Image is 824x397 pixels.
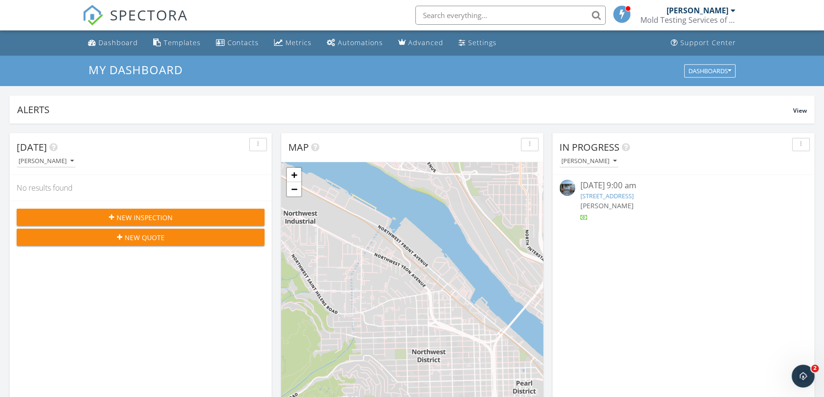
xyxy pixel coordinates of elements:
a: Contacts [212,34,263,52]
span: New Quote [125,232,165,242]
a: Advanced [394,34,447,52]
input: Search everything... [415,6,606,25]
iframe: Intercom live chat [792,365,814,387]
div: Dashboards [688,68,731,74]
img: 9577393%2Fcover_photos%2F0JirIkCUcWdJRR6EsVSm%2Fsmall.jpeg [559,180,575,195]
a: Zoom out [287,182,301,196]
div: [DATE] 9:00 am [580,180,786,192]
div: Mold Testing Services of Oregon, LLC [640,15,736,25]
span: My Dashboard [88,62,183,77]
div: Metrics [285,38,312,47]
a: Support Center [667,34,740,52]
button: New Inspection [17,209,265,226]
a: [DATE] 9:00 am [STREET_ADDRESS] [PERSON_NAME] [559,180,807,222]
a: Zoom in [287,168,301,182]
a: Automations (Basic) [323,34,387,52]
span: In Progress [559,141,619,154]
span: 2 [811,365,819,372]
button: Dashboards [684,64,736,77]
div: No results found [10,175,272,201]
button: [PERSON_NAME] [559,155,618,168]
span: View [793,107,807,115]
div: Templates [164,38,201,47]
a: Templates [149,34,205,52]
div: Automations [338,38,383,47]
button: New Quote [17,229,265,246]
a: Dashboard [84,34,142,52]
a: [STREET_ADDRESS] [580,192,633,200]
div: Advanced [408,38,443,47]
div: Settings [468,38,497,47]
div: [PERSON_NAME] [561,158,617,165]
span: [PERSON_NAME] [580,201,633,210]
div: [PERSON_NAME] [19,158,74,165]
div: Alerts [17,103,793,116]
img: The Best Home Inspection Software - Spectora [82,5,103,26]
div: Dashboard [98,38,138,47]
div: Support Center [680,38,736,47]
span: [DATE] [17,141,47,154]
span: SPECTORA [110,5,188,25]
div: Contacts [227,38,259,47]
span: Map [288,141,309,154]
span: New Inspection [117,213,173,223]
button: [PERSON_NAME] [17,155,76,168]
div: [PERSON_NAME] [667,6,728,15]
a: Settings [455,34,500,52]
a: SPECTORA [82,13,188,33]
a: Metrics [270,34,315,52]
